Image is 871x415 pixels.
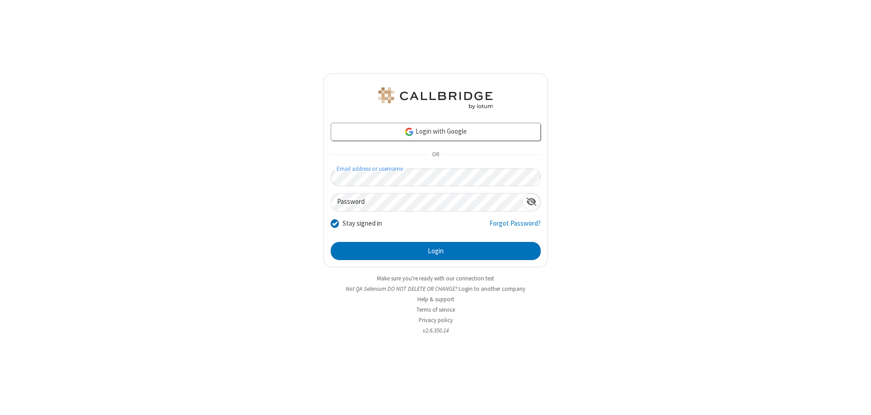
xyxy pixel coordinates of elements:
li: Not QA Selenium DO NOT DELETE OR CHANGE? [323,285,548,293]
iframe: Chat [848,391,864,409]
a: Terms of service [416,306,455,314]
a: Login with Google [331,123,541,141]
a: Help & support [417,295,454,303]
img: QA Selenium DO NOT DELETE OR CHANGE [377,87,494,109]
input: Email address or username [331,169,541,186]
li: v2.6.350.14 [323,326,548,335]
img: google-icon.png [404,127,414,137]
a: Privacy policy [419,316,453,324]
button: Login to another company [459,285,525,293]
a: Make sure you're ready with our connection test [377,275,494,282]
label: Stay signed in [343,218,382,229]
span: OR [428,149,443,161]
div: Show password [523,193,540,210]
input: Password [331,193,523,211]
a: Forgot Password? [489,218,541,236]
button: Login [331,242,541,260]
